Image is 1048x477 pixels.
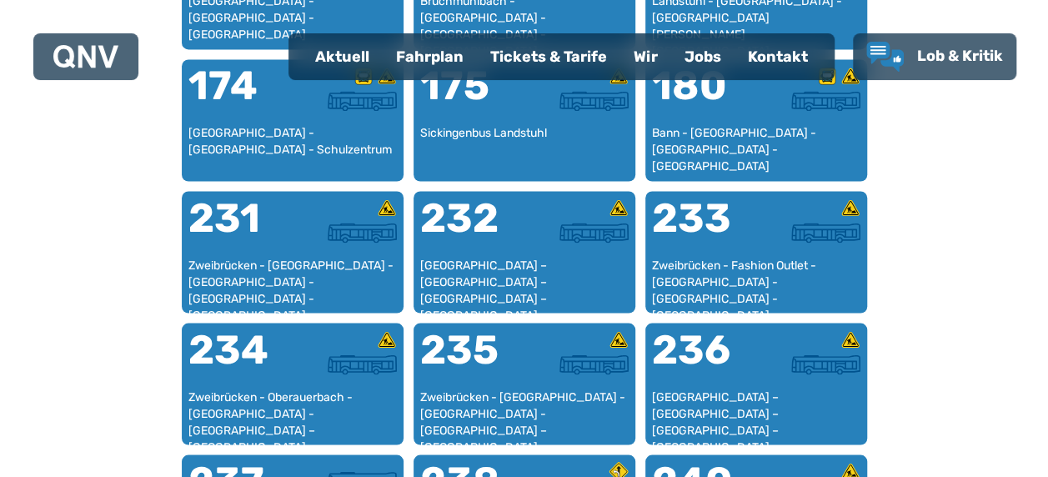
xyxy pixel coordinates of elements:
img: Überlandbus [791,91,860,111]
img: Überlandbus [328,223,397,243]
img: Überlandbus [328,354,397,374]
img: Überlandbus [791,354,860,374]
a: Tickets & Tarife [477,35,620,78]
div: 234 [188,329,293,389]
a: Lob & Kritik [866,42,1003,72]
img: QNV Logo [53,45,118,68]
img: Überlandbus [559,223,629,243]
img: Überlandbus [791,223,860,243]
div: 180 [652,66,756,126]
a: Fahrplan [383,35,477,78]
div: 174 [188,66,293,126]
div: Zweibrücken - Fashion Outlet - [GEOGRAPHIC_DATA] - [GEOGRAPHIC_DATA] - [GEOGRAPHIC_DATA] [652,257,860,306]
img: Überlandbus [559,91,629,111]
div: 232 [420,198,524,258]
img: Überlandbus [559,354,629,374]
span: Lob & Kritik [917,47,1003,65]
div: Zweibrücken - [GEOGRAPHIC_DATA] - [GEOGRAPHIC_DATA] - [GEOGRAPHIC_DATA] - [GEOGRAPHIC_DATA] - [GE... [188,257,397,306]
a: Jobs [671,35,735,78]
div: [GEOGRAPHIC_DATA] – [GEOGRAPHIC_DATA] – [GEOGRAPHIC_DATA] – [GEOGRAPHIC_DATA] [652,389,860,438]
a: Aktuell [302,35,383,78]
div: [GEOGRAPHIC_DATA] – [GEOGRAPHIC_DATA] – [GEOGRAPHIC_DATA] – [GEOGRAPHIC_DATA] – [GEOGRAPHIC_DATA] [420,257,629,306]
div: 231 [188,198,293,258]
div: 233 [652,198,756,258]
div: Sickingenbus Landstuhl [420,125,629,174]
div: Bann - [GEOGRAPHIC_DATA] - [GEOGRAPHIC_DATA] - [GEOGRAPHIC_DATA] [652,125,860,174]
div: [GEOGRAPHIC_DATA] - [GEOGRAPHIC_DATA] - Schulzentrum [188,125,397,174]
a: QNV Logo [53,40,118,73]
img: Überlandbus [328,91,397,111]
a: Kontakt [735,35,821,78]
div: Zweibrücken - Oberauerbach - [GEOGRAPHIC_DATA] - [GEOGRAPHIC_DATA] – [GEOGRAPHIC_DATA] [188,389,397,438]
a: Wir [620,35,671,78]
div: 236 [652,329,756,389]
div: 175 [420,66,524,126]
div: Zweibrücken - [GEOGRAPHIC_DATA] - [GEOGRAPHIC_DATA] - [GEOGRAPHIC_DATA] – [GEOGRAPHIC_DATA] [420,389,629,438]
div: 235 [420,329,524,389]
